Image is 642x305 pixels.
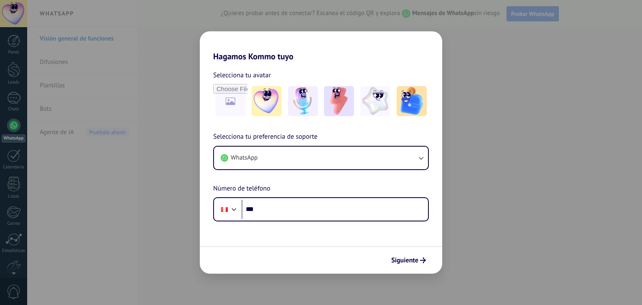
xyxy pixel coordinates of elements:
[360,86,390,116] img: -4.jpeg
[214,147,428,169] button: WhatsApp
[391,257,418,263] span: Siguiente
[200,31,442,61] h2: Hagamos Kommo tuyo
[397,86,427,116] img: -5.jpeg
[324,86,354,116] img: -3.jpeg
[217,201,232,218] div: Peru: + 51
[288,86,318,116] img: -2.jpeg
[252,86,282,116] img: -1.jpeg
[231,154,257,162] span: WhatsApp
[213,70,271,81] span: Selecciona tu avatar
[387,253,430,267] button: Siguiente
[213,132,318,142] span: Selecciona tu preferencia de soporte
[213,183,270,194] span: Número de teléfono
